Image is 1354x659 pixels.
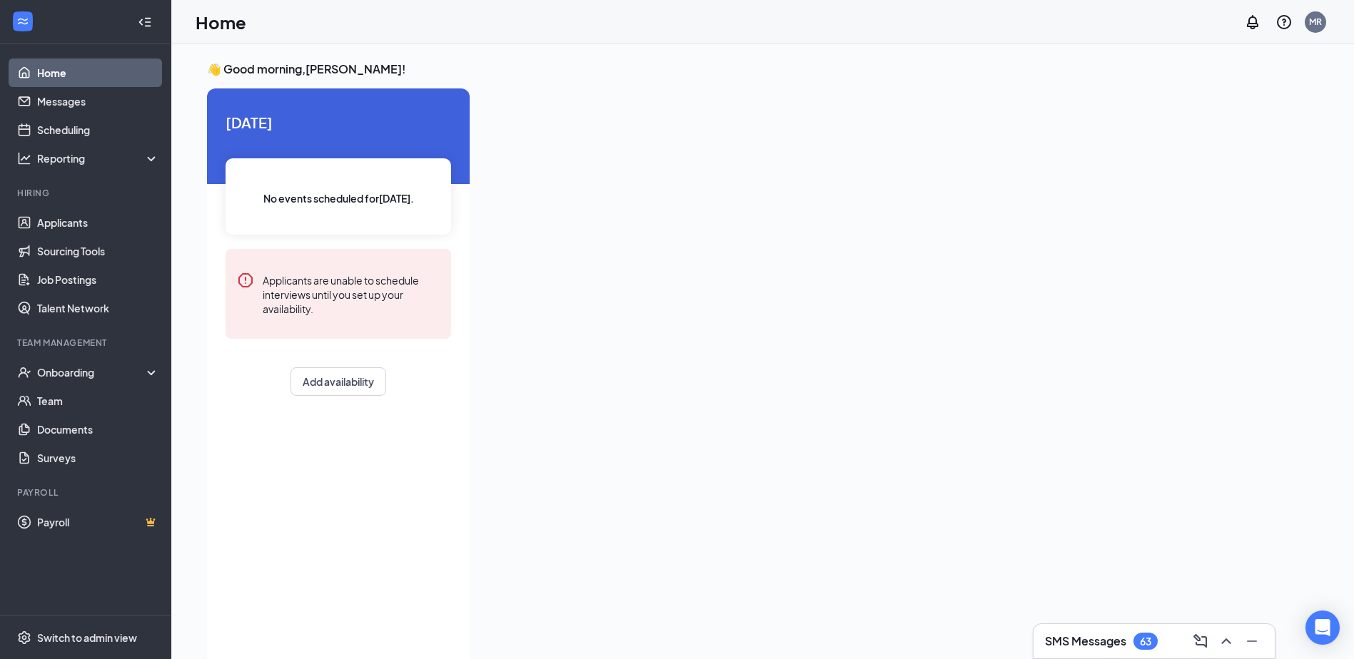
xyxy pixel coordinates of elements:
[16,14,30,29] svg: WorkstreamLogo
[237,272,254,289] svg: Error
[17,630,31,645] svg: Settings
[37,294,159,322] a: Talent Network
[37,237,159,265] a: Sourcing Tools
[263,272,440,316] div: Applicants are unable to schedule interviews until you set up your availability.
[37,508,159,536] a: PayrollCrown
[37,208,159,237] a: Applicants
[1275,14,1293,31] svg: QuestionInfo
[17,151,31,165] svg: Analysis
[1241,630,1263,653] button: Minimize
[1189,630,1212,653] button: ComposeMessage
[37,365,147,379] div: Onboarding
[37,387,159,415] a: Team
[37,87,159,116] a: Messages
[1244,14,1261,31] svg: Notifications
[37,444,159,472] a: Surveys
[196,10,246,34] h1: Home
[17,486,156,499] div: Payroll
[263,190,414,206] span: No events scheduled for [DATE] .
[17,187,156,199] div: Hiring
[37,415,159,444] a: Documents
[138,15,152,29] svg: Collapse
[37,630,137,645] div: Switch to admin view
[1140,635,1151,648] div: 63
[17,365,31,379] svg: UserCheck
[37,265,159,294] a: Job Postings
[226,111,451,133] span: [DATE]
[37,58,159,87] a: Home
[17,337,156,349] div: Team Management
[1218,633,1235,650] svg: ChevronUp
[1305,611,1340,645] div: Open Intercom Messenger
[1045,633,1126,649] h3: SMS Messages
[37,151,160,165] div: Reporting
[37,116,159,144] a: Scheduling
[1243,633,1260,650] svg: Minimize
[1309,16,1322,28] div: MR
[290,367,386,396] button: Add availability
[1192,633,1209,650] svg: ComposeMessage
[207,61,1280,77] h3: 👋 Good morning, [PERSON_NAME] !
[1215,630,1238,653] button: ChevronUp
